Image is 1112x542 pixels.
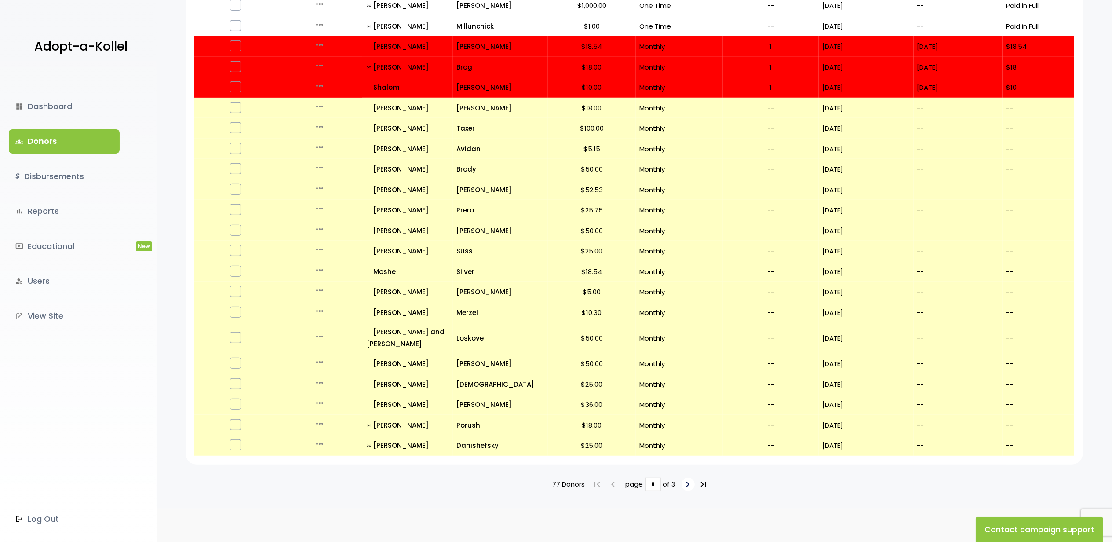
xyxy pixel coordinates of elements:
span: groups [15,138,23,146]
a: all_inclusive[PERSON_NAME] [367,419,449,431]
a: Moshe [367,266,449,278]
p: -- [726,20,815,32]
p: [PERSON_NAME] [367,399,449,410]
a: [PERSON_NAME] [367,143,449,155]
p: -- [917,225,999,237]
a: [PERSON_NAME] [456,102,544,114]
p: [PERSON_NAME] [367,122,449,134]
p: One Time [639,20,719,32]
a: Brody [456,163,544,175]
p: Danishefsky [456,439,544,451]
a: Prero [456,204,544,216]
p: Monthly [639,378,719,390]
p: -- [1006,286,1071,298]
p: Millunchick [456,20,544,32]
i: more_horiz [314,101,325,112]
i: all_inclusive [367,423,373,428]
p: 77 Donors [553,478,585,490]
p: [DATE] [822,332,910,344]
p: 1 [726,81,815,93]
p: [DATE] [822,286,910,298]
p: -- [726,102,815,114]
p: Monthly [639,225,719,237]
p: [PERSON_NAME] [456,399,544,410]
a: [PERSON_NAME] [367,225,449,237]
p: $5.00 [551,286,632,298]
p: [DATE] [822,61,910,73]
p: -- [726,184,815,196]
p: of 3 [663,478,676,490]
p: [DATE] [822,307,910,319]
i: manage_accounts [15,277,23,285]
i: more_horiz [314,244,325,255]
p: Shalom [367,81,449,93]
i: more_horiz [314,265,325,275]
i: more_horiz [314,203,325,214]
p: Monthly [639,245,719,257]
p: -- [917,378,999,390]
p: -- [1006,266,1071,278]
i: more_horiz [314,285,325,296]
p: -- [1006,245,1071,257]
p: $18.00 [551,419,632,431]
i: keyboard_arrow_left [608,479,619,490]
p: -- [1006,204,1071,216]
p: Monthly [639,61,719,73]
p: [PERSON_NAME] [367,307,449,319]
p: $18.54 [551,40,632,52]
i: bar_chart [15,207,23,215]
p: -- [917,332,999,344]
p: [DATE] [822,245,910,257]
p: -- [1006,378,1071,390]
p: $10.30 [551,307,632,319]
a: all_inclusive[PERSON_NAME] [367,439,449,451]
a: [PERSON_NAME] [367,40,449,52]
i: more_horiz [314,398,325,408]
p: -- [1006,439,1071,451]
p: page [626,478,643,490]
a: Suss [456,245,544,257]
p: [DATE] [822,81,910,93]
a: [PERSON_NAME] [367,378,449,390]
p: [DATE] [822,439,910,451]
a: manage_accountsUsers [9,269,120,293]
i: more_horiz [314,439,325,449]
p: -- [726,332,815,344]
p: Porush [456,419,544,431]
p: -- [1006,419,1071,431]
p: [PERSON_NAME] [456,81,544,93]
a: Loskove [456,332,544,344]
i: more_horiz [314,306,325,316]
a: dashboardDashboard [9,95,120,118]
a: Log Out [9,507,120,531]
p: 1 [726,40,815,52]
a: [PERSON_NAME] [367,204,449,216]
p: [PERSON_NAME] [367,439,449,451]
p: Monthly [639,399,719,410]
a: launchView Site [9,304,120,328]
p: -- [917,399,999,410]
p: [PERSON_NAME] [367,358,449,370]
i: more_horiz [314,162,325,173]
p: -- [917,439,999,451]
p: $25.00 [551,245,632,257]
a: Taxer [456,122,544,134]
p: $50.00 [551,358,632,370]
p: -- [726,245,815,257]
p: [DATE] [822,378,910,390]
p: [PERSON_NAME] [367,419,449,431]
p: -- [726,225,815,237]
i: more_horiz [314,224,325,234]
p: $36.00 [551,399,632,410]
a: [PERSON_NAME] [367,286,449,298]
a: Silver [456,266,544,278]
a: $Disbursements [9,165,120,188]
p: Monthly [639,184,719,196]
a: [PERSON_NAME] [367,245,449,257]
p: -- [1006,399,1071,410]
p: Monthly [639,307,719,319]
a: bar_chartReports [9,199,120,223]
p: [PERSON_NAME] [456,225,544,237]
